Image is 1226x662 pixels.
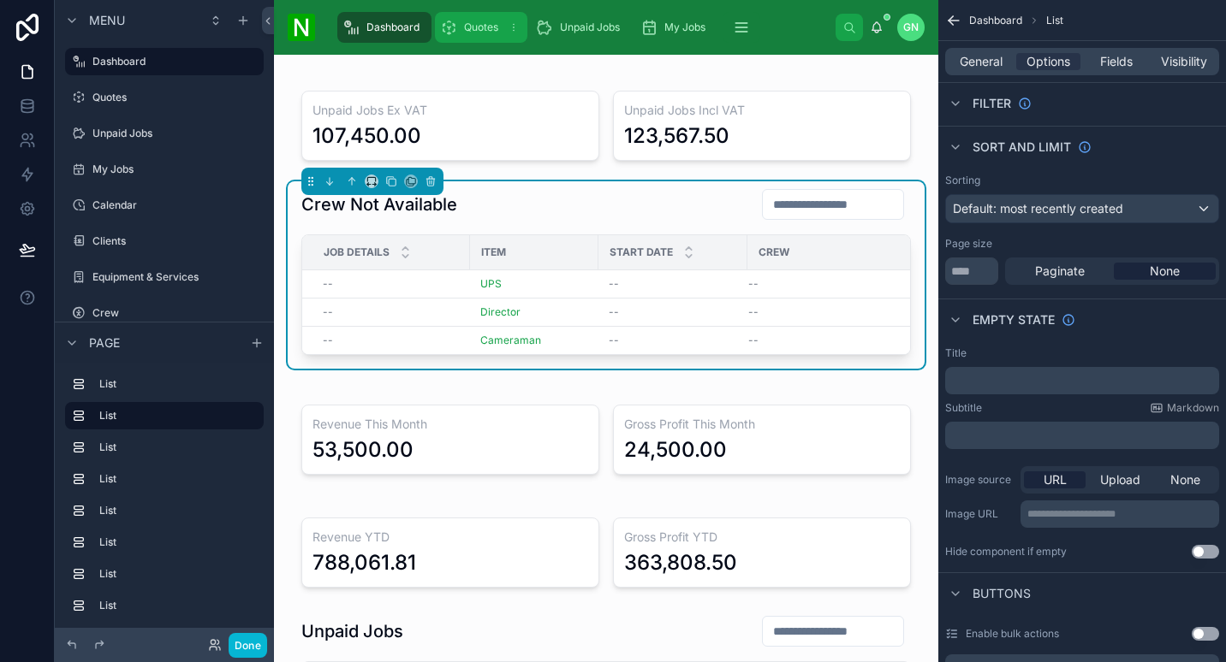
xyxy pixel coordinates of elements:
[610,245,673,259] span: Start Date
[609,334,619,347] span: --
[973,585,1031,602] span: Buttons
[435,12,527,43] a: Quotes
[973,311,1055,328] span: Empty state
[748,334,759,347] span: --
[65,48,264,75] a: Dashboard
[99,535,257,549] label: List
[973,95,1011,112] span: Filter
[65,84,264,111] a: Quotes
[1161,53,1207,70] span: Visibility
[748,305,898,319] a: --
[945,174,980,187] label: Sorting
[99,567,257,581] label: List
[966,627,1059,641] label: Enable bulk actions
[609,277,619,291] span: --
[99,599,257,612] label: List
[323,277,333,291] span: --
[65,299,264,327] a: Crew
[748,334,898,347] a: --
[969,14,1022,27] span: Dashboard
[99,472,257,486] label: List
[1046,14,1063,27] span: List
[229,633,267,658] button: Done
[945,194,1219,223] button: Default: most recently created
[92,163,260,176] label: My Jobs
[92,127,260,140] label: Unpaid Jobs
[945,401,982,415] label: Subtitle
[89,12,125,29] span: Menu
[55,363,274,628] div: scrollable content
[65,263,264,291] a: Equipment & Services
[99,504,257,517] label: List
[560,21,620,34] span: Unpaid Jobs
[609,334,737,347] a: --
[92,306,260,320] label: Crew
[99,440,257,454] label: List
[89,334,120,352] span: Page
[480,334,541,347] a: Cameraman
[945,473,1014,487] label: Image source
[65,228,264,255] a: Clients
[1150,401,1219,415] a: Markdown
[323,305,460,319] a: --
[945,367,1219,394] div: scrollable content
[945,422,1219,449] div: scrollable content
[301,192,457,216] h1: Crew Not Available
[748,277,898,291] a: --
[480,305,588,319] a: Director
[323,334,333,347] span: --
[480,277,588,291] a: UPS
[945,237,992,251] label: Page size
[1167,401,1219,415] span: Markdown
[748,277,759,291] span: --
[65,120,264,147] a: Unpaid Jobs
[609,305,737,319] a: --
[99,377,257,391] label: List
[92,55,253,68] label: Dashboard
[1100,471,1140,488] span: Upload
[953,201,1123,216] span: Default: most recently created
[664,21,705,34] span: My Jobs
[945,545,1067,559] div: Hide component if empty
[609,305,619,319] span: --
[329,9,836,46] div: scrollable content
[945,507,1014,521] label: Image URL
[748,305,759,319] span: --
[65,192,264,219] a: Calendar
[480,305,521,319] a: Director
[481,245,506,259] span: Item
[1100,53,1133,70] span: Fields
[366,21,420,34] span: Dashboard
[1035,263,1085,280] span: Paginate
[635,12,717,43] a: My Jobs
[288,14,315,41] img: App logo
[960,53,1003,70] span: General
[531,12,632,43] a: Unpaid Jobs
[480,334,588,347] a: Cameraman
[65,156,264,183] a: My Jobs
[92,91,260,104] label: Quotes
[323,334,460,347] a: --
[1021,500,1219,528] div: scrollable content
[480,277,502,291] a: UPS
[945,346,967,360] label: Title
[1044,471,1067,488] span: URL
[92,270,260,284] label: Equipment & Services
[323,305,333,319] span: --
[1170,471,1200,488] span: None
[1150,263,1180,280] span: None
[323,277,460,291] a: --
[903,21,919,34] span: GN
[92,198,260,212] label: Calendar
[1027,53,1070,70] span: Options
[464,21,498,34] span: Quotes
[337,12,431,43] a: Dashboard
[973,139,1071,156] span: Sort And Limit
[92,234,260,248] label: Clients
[759,245,789,259] span: Crew
[99,409,250,423] label: List
[324,245,390,259] span: Job Details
